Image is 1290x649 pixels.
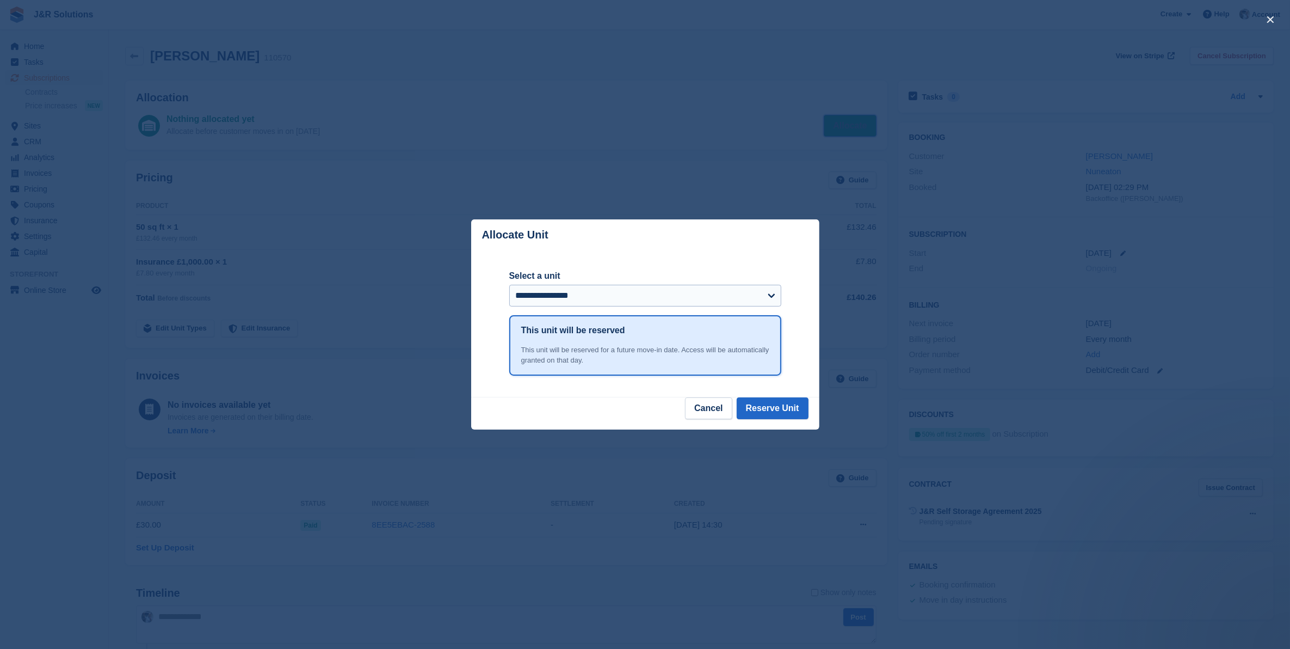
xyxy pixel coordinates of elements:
button: Reserve Unit [737,397,808,419]
button: Cancel [685,397,732,419]
button: close [1262,11,1279,28]
div: This unit will be reserved for a future move-in date. Access will be automatically granted on tha... [521,345,769,366]
h1: This unit will be reserved [521,324,625,337]
label: Select a unit [509,270,781,283]
p: Allocate Unit [482,229,548,241]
